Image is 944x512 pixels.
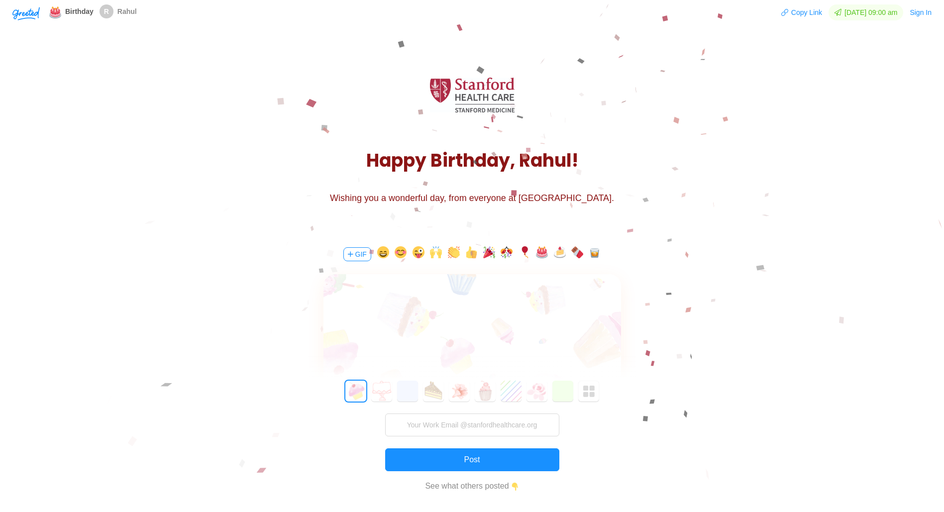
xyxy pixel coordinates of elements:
button: 8 [552,381,573,402]
span: Birthday [65,7,94,15]
a: See what others posted👇 [385,477,559,500]
button: 6 [501,381,522,402]
span: R [104,4,109,18]
img: 👇 [511,483,519,491]
button: 4 [449,381,470,402]
button: emoji [413,246,424,262]
button: emoji [395,246,407,262]
button: emoji [501,246,513,262]
img: Greeted [12,7,40,20]
button: emoji [536,246,548,262]
img: Greeted [430,78,515,113]
button: emoji [448,246,460,262]
button: Copy Link [781,4,823,20]
button: emoji [589,246,601,262]
button: emoji [554,246,566,262]
button: Post [385,448,559,471]
button: 5 [475,381,496,402]
button: Sign In [909,4,932,20]
img: 🎂 [49,6,61,18]
button: emoji [571,246,583,262]
span: Rahul [117,7,137,15]
button: emoji [465,246,477,262]
button: emoji [483,246,495,262]
button: 3 [423,381,444,402]
button: 7 [526,381,547,402]
button: 2 [397,381,418,402]
span: [DATE] 09:00 am [829,4,903,20]
button: emoji [377,246,389,262]
button: 0 [345,381,366,402]
button: emoji [430,246,442,262]
button: GIF [343,247,371,261]
span: emoji [49,4,61,18]
div: Wishing you a wonderful day, from everyone at [GEOGRAPHIC_DATA]. [323,192,622,204]
button: 1 [371,381,392,402]
img: Greeted [583,386,595,398]
input: Your Work Email @stanfordhealthcare.org [385,413,559,436]
button: emoji [519,246,530,262]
